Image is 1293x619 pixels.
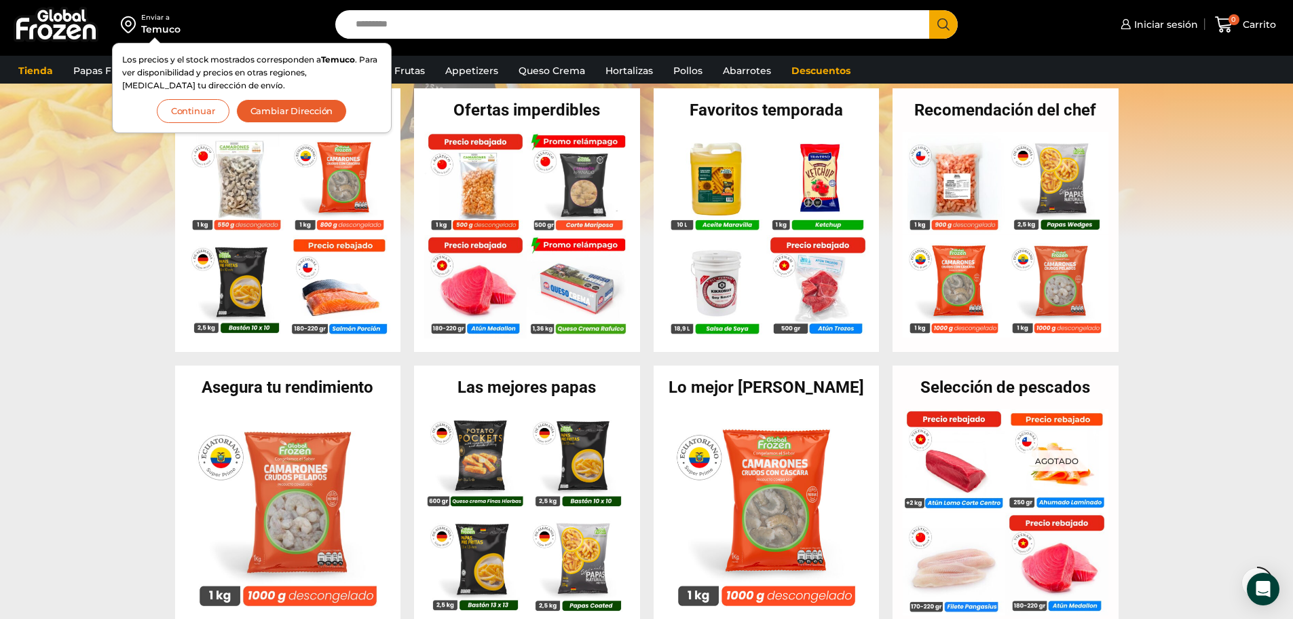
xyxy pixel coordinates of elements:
[157,99,229,123] button: Continuar
[667,58,709,84] a: Pollos
[929,10,958,39] button: Search button
[654,102,880,118] h2: Favoritos temporada
[893,102,1119,118] h2: Recomendación del chef
[122,53,381,92] p: Los precios y el stock mostrados corresponden a . Para ver disponibilidad y precios en otras regi...
[1131,18,1198,31] span: Iniciar sesión
[121,13,141,36] img: address-field-icon.svg
[1247,573,1279,605] div: Open Intercom Messenger
[236,99,348,123] button: Cambiar Dirección
[12,58,60,84] a: Tienda
[654,379,880,395] h2: Lo mejor [PERSON_NAME]
[1239,18,1276,31] span: Carrito
[1026,450,1088,472] p: Agotado
[67,58,139,84] a: Papas Fritas
[414,379,640,395] h2: Las mejores papas
[1117,11,1198,38] a: Iniciar sesión
[414,102,640,118] h2: Ofertas imperdibles
[785,58,857,84] a: Descuentos
[321,54,355,65] strong: Temuco
[893,379,1119,395] h2: Selección de pescados
[141,22,181,36] div: Temuco
[141,13,181,22] div: Enviar a
[1212,9,1279,41] a: 0 Carrito
[1229,14,1239,25] span: 0
[716,58,778,84] a: Abarrotes
[599,58,660,84] a: Hortalizas
[175,379,401,395] h2: Asegura tu rendimiento
[512,58,592,84] a: Queso Crema
[438,58,505,84] a: Appetizers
